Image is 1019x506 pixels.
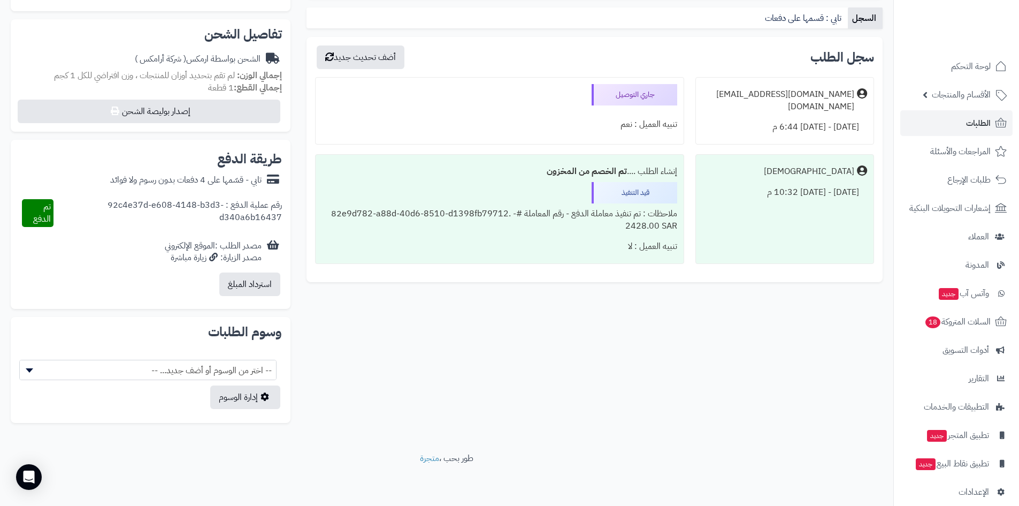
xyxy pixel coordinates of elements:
[959,485,989,500] span: الإعدادات
[322,236,677,257] div: تنبيه العميل : لا
[237,69,282,82] strong: إجمالي الوزن:
[925,316,941,329] span: 18
[20,360,276,381] span: -- اختر من الوسوم أو أضف جديد... --
[219,273,280,296] button: استرداد المبلغ
[592,84,677,105] div: جاري التوصيل
[322,114,677,135] div: تنبيه العميل : نعم
[810,51,874,64] h3: سجل الطلب
[135,52,186,65] span: ( شركة أرامكس )
[900,195,1013,221] a: إشعارات التحويلات البنكية
[702,88,854,113] div: [DOMAIN_NAME][EMAIL_ADDRESS][DOMAIN_NAME]
[966,116,991,131] span: الطلبات
[19,28,282,41] h2: تفاصيل الشحن
[938,286,989,301] span: وآتس آب
[16,464,42,490] div: Open Intercom Messenger
[916,458,936,470] span: جديد
[900,309,1013,335] a: السلات المتروكة18
[909,201,991,216] span: إشعارات التحويلات البنكية
[210,386,280,409] a: إدارة الوسوم
[969,371,989,386] span: التقارير
[900,139,1013,164] a: المراجعات والأسئلة
[217,153,282,165] h2: طريقة الدفع
[900,479,1013,505] a: الإعدادات
[915,456,989,471] span: تطبيق نقاط البيع
[764,165,854,178] div: [DEMOGRAPHIC_DATA]
[900,252,1013,278] a: المدونة
[900,394,1013,420] a: التطبيقات والخدمات
[966,258,989,273] span: المدونة
[932,87,991,102] span: الأقسام والمنتجات
[900,54,1013,79] a: لوحة التحكم
[900,366,1013,391] a: التقارير
[317,46,404,69] button: أضف تحديث جديد
[135,53,261,65] div: الشحن بواسطة ارمكس
[930,144,991,159] span: المراجعات والأسئلة
[900,167,1013,193] a: طلبات الإرجاع
[18,100,280,123] button: إصدار بوليصة الشحن
[900,281,1013,306] a: وآتس آبجديد
[19,360,277,380] span: -- اختر من الوسوم أو أضف جديد... --
[165,240,262,265] div: مصدر الطلب :الموقع الإلكتروني
[322,161,677,182] div: إنشاء الطلب ....
[900,451,1013,477] a: تطبيق نقاط البيعجديد
[592,182,677,203] div: قيد التنفيذ
[234,81,282,94] strong: إجمالي القطع:
[924,399,989,414] span: التطبيقات والخدمات
[53,199,282,227] div: رقم عملية الدفع : 92c4e37d-e608-4148-b3d3-d340a6b16437
[848,7,883,29] a: السجل
[702,117,867,138] div: [DATE] - [DATE] 6:44 م
[110,174,262,186] div: تابي - قسّمها على 4 دفعات بدون رسوم ولا فوائد
[420,452,439,465] a: متجرة
[926,428,989,443] span: تطبيق المتجر
[947,172,991,187] span: طلبات الإرجاع
[54,69,235,82] span: لم تقم بتحديد أوزان للمنتجات ، وزن افتراضي للكل 1 كجم
[927,430,947,442] span: جديد
[939,288,959,300] span: جديد
[19,326,282,338] h2: وسوم الطلبات
[946,24,1009,46] img: logo-2.png
[761,7,848,29] a: تابي : قسمها على دفعات
[208,81,282,94] small: 1 قطعة
[33,200,51,225] span: تم الدفع
[951,59,991,74] span: لوحة التحكم
[900,110,1013,136] a: الطلبات
[900,422,1013,448] a: تطبيق المتجرجديد
[322,203,677,237] div: ملاحظات : تم تنفيذ معاملة الدفع - رقم المعاملة #82e9d782-a88d-40d6-8510-d1398fb79712. - 2428.00 SAR
[900,337,1013,363] a: أدوات التسويق
[968,229,989,244] span: العملاء
[900,224,1013,250] a: العملاء
[943,343,989,358] span: أدوات التسويق
[924,314,991,329] span: السلات المتروكة
[165,252,262,264] div: مصدر الزيارة: زيارة مباشرة
[547,165,627,178] b: تم الخصم من المخزون
[702,182,867,203] div: [DATE] - [DATE] 10:32 م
